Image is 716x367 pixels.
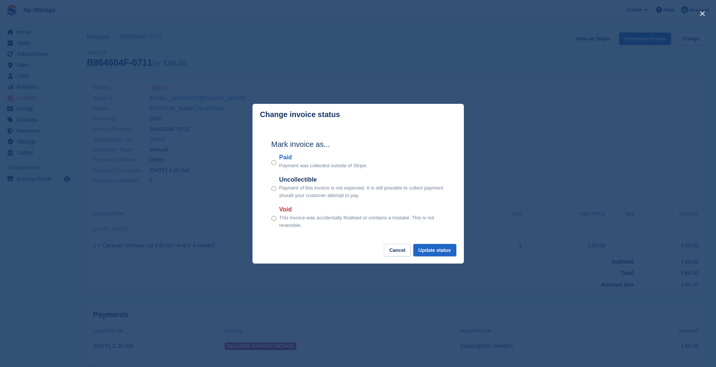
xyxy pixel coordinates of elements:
p: This invoice was accidentally finalised or contains a mistake. This is not reversible. [279,214,445,229]
p: Change invoice status [260,110,340,119]
label: Uncollectible [279,175,445,184]
h2: Mark invoice as... [271,139,445,150]
p: Payment was collected outside of Stripe. [279,162,368,170]
button: Update status [413,244,456,256]
button: close [696,8,708,20]
button: Cancel [384,244,411,256]
label: Paid [279,153,368,162]
label: Void [279,205,445,214]
p: Payment of this invoice is not expected. It is still possible to collect payment should your cust... [279,184,445,199]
